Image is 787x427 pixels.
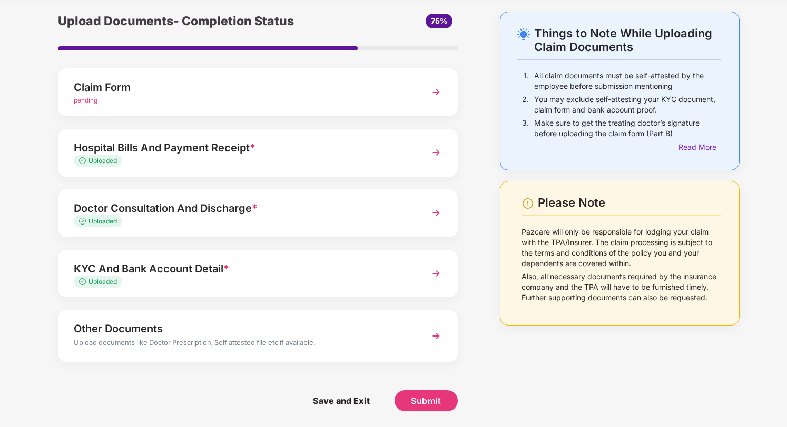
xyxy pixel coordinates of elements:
[427,143,446,162] img: svg+xml;base64,PHN2ZyBpZD0iTmV4dCIgeG1sbnM9Imh0dHA6Ly93d3cudzMub3JnLzIwMDAvc3ZnIiB3aWR0aD0iMzYiIG...
[88,217,117,225] span: Uploaded
[678,141,721,153] div: Read More
[517,28,530,40] img: svg+xml;base64,PHN2ZyB4bWxucz0iaHR0cDovL3d3dy53My5vcmcvMjAwMC9zdmciIHdpZHRoPSIyNC4wOTMiIGhlaWdodD...
[74,139,411,156] div: Hospital Bills And Payment Receipt
[79,157,88,164] img: svg+xml;base64,PHN2ZyB4bWxucz0iaHR0cDovL3d3dy53My5vcmcvMjAwMC9zdmciIHdpZHRoPSIxMy4zMzMiIGhlaWdodD...
[79,278,88,285] img: svg+xml;base64,PHN2ZyB4bWxucz0iaHR0cDovL3d3dy53My5vcmcvMjAwMC9zdmciIHdpZHRoPSIxMy4zMzMiIGhlaWdodD...
[534,118,721,139] p: Make sure to get the treating doctor’s signature before uploading the claim form (Part B)
[522,227,721,269] p: Pazcare will only be responsible for lodging your claim with the TPA/Insurer. The claim processin...
[74,320,411,337] div: Other Documents
[302,390,380,411] span: Save and Exit
[522,271,721,303] p: Also, all necessary documents required by the insurance company and the TPA will have to be furni...
[427,83,446,101] img: svg+xml;base64,PHN2ZyBpZD0iTmV4dCIgeG1sbnM9Imh0dHA6Ly93d3cudzMub3JnLzIwMDAvc3ZnIiB3aWR0aD0iMzYiIG...
[524,70,529,91] p: 1.
[88,278,117,286] span: Uploaded
[522,197,534,210] img: svg+xml;base64,PHN2ZyBpZD0iV2FybmluZ18tXzI0eDI0IiBkYXRhLW5hbWU9Ildhcm5pbmcgLSAyNHgyNCIgeG1sbnM9Im...
[411,395,441,406] span: Submit
[74,337,411,351] div: Upload documents like Doctor Prescription, Self attested file etc if available.
[431,16,447,25] span: 75%
[522,118,529,139] p: 3.
[74,96,97,104] span: pending
[74,79,411,96] div: Claim Form
[395,390,458,411] button: Submit
[74,200,411,217] div: Doctor Consultation And Discharge
[534,70,721,91] p: All claim documents must be self-attested by the employee before submission mentioning
[74,260,411,277] div: KYC And Bank Account Detail
[88,157,117,165] span: Uploaded
[534,26,721,54] div: Things to Note While Uploading Claim Documents
[427,264,446,283] img: svg+xml;base64,PHN2ZyBpZD0iTmV4dCIgeG1sbnM9Imh0dHA6Ly93d3cudzMub3JnLzIwMDAvc3ZnIiB3aWR0aD0iMzYiIG...
[538,196,721,210] div: Please Note
[427,327,446,345] img: svg+xml;base64,PHN2ZyBpZD0iTmV4dCIgeG1sbnM9Imh0dHA6Ly93d3cudzMub3JnLzIwMDAvc3ZnIiB3aWR0aD0iMzYiIG...
[534,94,721,115] p: You may exclude self-attesting your KYC document, claim form and bank account proof.
[427,204,446,222] img: svg+xml;base64,PHN2ZyBpZD0iTmV4dCIgeG1sbnM9Imh0dHA6Ly93d3cudzMub3JnLzIwMDAvc3ZnIiB3aWR0aD0iMzYiIG...
[58,12,324,30] div: Upload Documents- Completion Status
[79,218,88,225] img: svg+xml;base64,PHN2ZyB4bWxucz0iaHR0cDovL3d3dy53My5vcmcvMjAwMC9zdmciIHdpZHRoPSIxMy4zMzMiIGhlaWdodD...
[522,94,529,115] p: 2.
